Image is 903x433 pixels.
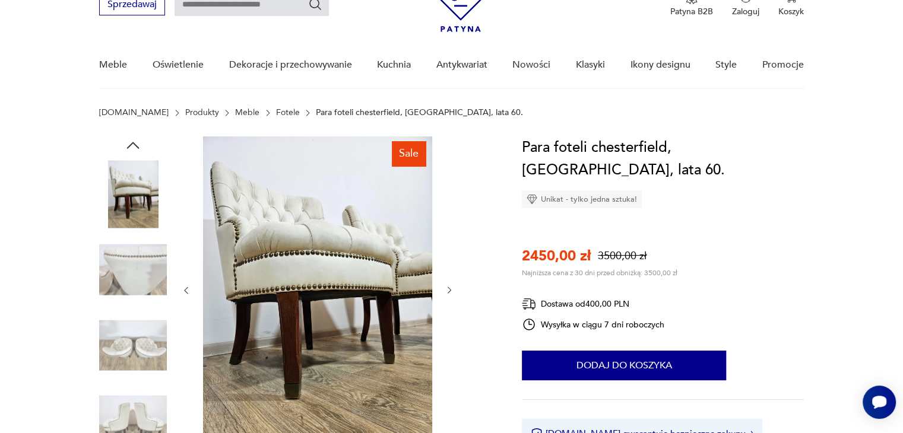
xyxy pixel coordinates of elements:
[436,42,487,88] a: Antykwariat
[512,42,550,88] a: Nowości
[522,190,642,208] div: Unikat - tylko jedna sztuka!
[715,42,737,88] a: Style
[522,297,536,311] img: Ikona dostawy
[732,6,759,17] p: Zaloguj
[598,249,647,263] p: 3500,00 zł
[670,6,713,17] p: Patyna B2B
[522,297,664,311] div: Dostawa od 400,00 PLN
[522,351,726,380] button: Dodaj do koszyka
[235,108,259,117] a: Meble
[522,268,677,278] p: Najniższa cena z 30 dni przed obniżką: 3500,00 zł
[99,160,167,228] img: Zdjęcie produktu Para foteli chesterfield, Anglia, lata 60.
[99,1,165,9] a: Sprzedawaj
[576,42,605,88] a: Klasyki
[185,108,219,117] a: Produkty
[316,108,523,117] p: Para foteli chesterfield, [GEOGRAPHIC_DATA], lata 60.
[276,108,300,117] a: Fotele
[377,42,411,88] a: Kuchnia
[630,42,690,88] a: Ikony designu
[863,386,896,419] iframe: Smartsupp widget button
[99,42,127,88] a: Meble
[522,136,804,182] h1: Para foteli chesterfield, [GEOGRAPHIC_DATA], lata 60.
[99,311,167,379] img: Zdjęcie produktu Para foteli chesterfield, Anglia, lata 60.
[778,6,804,17] p: Koszyk
[527,194,537,205] img: Ikona diamentu
[762,42,804,88] a: Promocje
[392,141,426,166] div: Sale
[522,317,664,332] div: Wysyłka w ciągu 7 dni roboczych
[229,42,351,88] a: Dekoracje i przechowywanie
[99,108,169,117] a: [DOMAIN_NAME]
[99,236,167,304] img: Zdjęcie produktu Para foteli chesterfield, Anglia, lata 60.
[522,246,591,266] p: 2450,00 zł
[153,42,204,88] a: Oświetlenie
